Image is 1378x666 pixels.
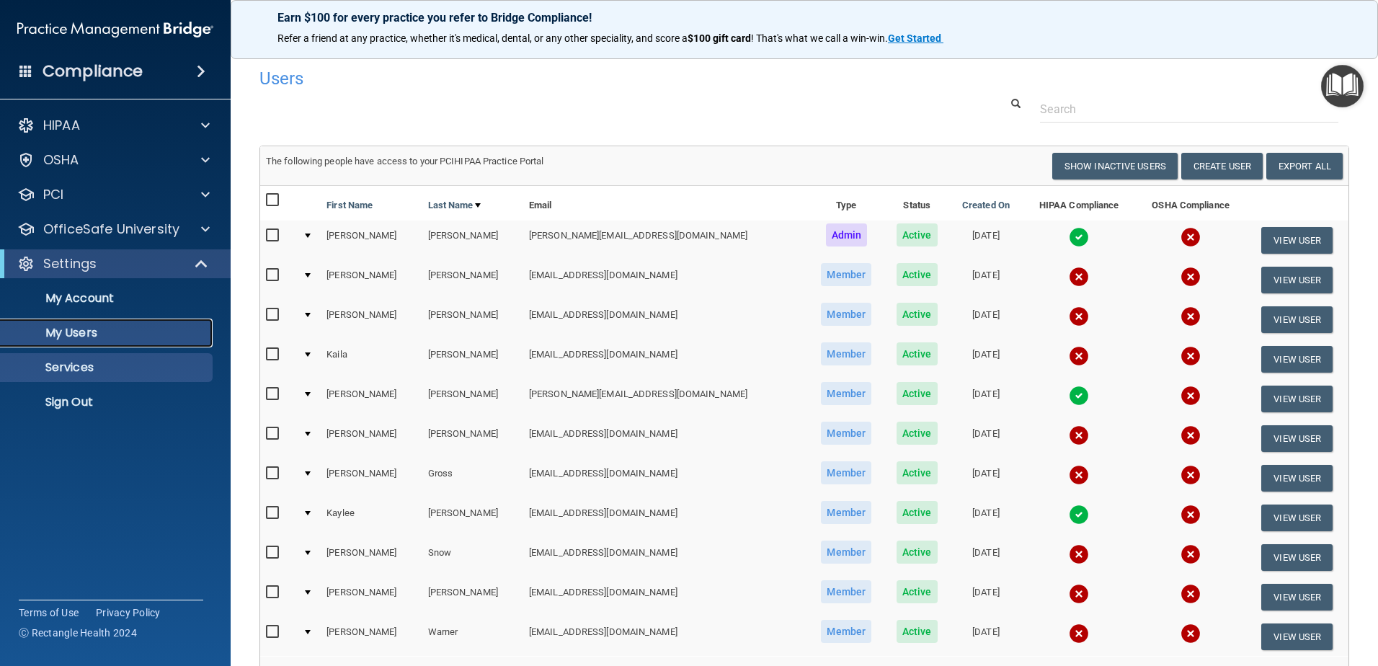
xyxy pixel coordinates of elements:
[266,156,544,166] span: The following people have access to your PCIHIPAA Practice Portal
[821,461,871,484] span: Member
[897,303,938,326] span: Active
[1023,186,1136,221] th: HIPAA Compliance
[949,339,1023,379] td: [DATE]
[422,577,523,617] td: [PERSON_NAME]
[1181,386,1201,406] img: cross.ca9f0e7f.svg
[949,300,1023,339] td: [DATE]
[1261,505,1333,531] button: View User
[1069,346,1089,366] img: cross.ca9f0e7f.svg
[821,263,871,286] span: Member
[1069,306,1089,327] img: cross.ca9f0e7f.svg
[1181,267,1201,287] img: cross.ca9f0e7f.svg
[897,541,938,564] span: Active
[1069,386,1089,406] img: tick.e7d51cea.svg
[884,186,949,221] th: Status
[1261,425,1333,452] button: View User
[9,291,206,306] p: My Account
[43,255,97,272] p: Settings
[949,617,1023,656] td: [DATE]
[897,223,938,247] span: Active
[949,577,1023,617] td: [DATE]
[422,260,523,300] td: [PERSON_NAME]
[808,186,884,221] th: Type
[949,419,1023,458] td: [DATE]
[259,69,886,88] h4: Users
[17,15,213,44] img: PMB logo
[523,538,808,577] td: [EMAIL_ADDRESS][DOMAIN_NAME]
[523,221,808,260] td: [PERSON_NAME][EMAIL_ADDRESS][DOMAIN_NAME]
[321,617,422,656] td: [PERSON_NAME]
[751,32,888,44] span: ! That's what we call a win-win.
[321,419,422,458] td: [PERSON_NAME]
[321,538,422,577] td: [PERSON_NAME]
[1069,544,1089,564] img: cross.ca9f0e7f.svg
[888,32,941,44] strong: Get Started
[1181,465,1201,485] img: cross.ca9f0e7f.svg
[1261,386,1333,412] button: View User
[821,422,871,445] span: Member
[1181,306,1201,327] img: cross.ca9f0e7f.svg
[422,458,523,498] td: Gross
[9,326,206,340] p: My Users
[523,339,808,379] td: [EMAIL_ADDRESS][DOMAIN_NAME]
[1261,465,1333,492] button: View User
[1261,227,1333,254] button: View User
[1261,346,1333,373] button: View User
[821,580,871,603] span: Member
[1069,425,1089,445] img: cross.ca9f0e7f.svg
[422,538,523,577] td: Snow
[1181,346,1201,366] img: cross.ca9f0e7f.svg
[1069,584,1089,604] img: cross.ca9f0e7f.svg
[1321,65,1364,107] button: Open Resource Center
[422,339,523,379] td: [PERSON_NAME]
[43,151,79,169] p: OSHA
[19,605,79,620] a: Terms of Use
[1261,544,1333,571] button: View User
[43,186,63,203] p: PCI
[821,501,871,524] span: Member
[949,458,1023,498] td: [DATE]
[1069,505,1089,525] img: tick.e7d51cea.svg
[1136,186,1246,221] th: OSHA Compliance
[821,303,871,326] span: Member
[1040,96,1338,123] input: Search
[1181,153,1263,179] button: Create User
[422,498,523,538] td: [PERSON_NAME]
[523,617,808,656] td: [EMAIL_ADDRESS][DOMAIN_NAME]
[17,151,210,169] a: OSHA
[428,197,481,214] a: Last Name
[17,255,209,272] a: Settings
[321,339,422,379] td: Kaila
[897,501,938,524] span: Active
[523,498,808,538] td: [EMAIL_ADDRESS][DOMAIN_NAME]
[523,379,808,419] td: [PERSON_NAME][EMAIL_ADDRESS][DOMAIN_NAME]
[1181,584,1201,604] img: cross.ca9f0e7f.svg
[96,605,161,620] a: Privacy Policy
[422,221,523,260] td: [PERSON_NAME]
[821,382,871,405] span: Member
[523,260,808,300] td: [EMAIL_ADDRESS][DOMAIN_NAME]
[897,342,938,365] span: Active
[523,300,808,339] td: [EMAIL_ADDRESS][DOMAIN_NAME]
[888,32,943,44] a: Get Started
[1069,465,1089,485] img: cross.ca9f0e7f.svg
[821,620,871,643] span: Member
[962,197,1010,214] a: Created On
[1261,584,1333,610] button: View User
[9,395,206,409] p: Sign Out
[949,221,1023,260] td: [DATE]
[949,538,1023,577] td: [DATE]
[321,458,422,498] td: [PERSON_NAME]
[949,498,1023,538] td: [DATE]
[9,360,206,375] p: Services
[897,382,938,405] span: Active
[523,186,808,221] th: Email
[321,260,422,300] td: [PERSON_NAME]
[19,626,137,640] span: Ⓒ Rectangle Health 2024
[43,61,143,81] h4: Compliance
[422,419,523,458] td: [PERSON_NAME]
[1181,623,1201,644] img: cross.ca9f0e7f.svg
[277,11,1331,25] p: Earn $100 for every practice you refer to Bridge Compliance!
[321,379,422,419] td: [PERSON_NAME]
[1181,425,1201,445] img: cross.ca9f0e7f.svg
